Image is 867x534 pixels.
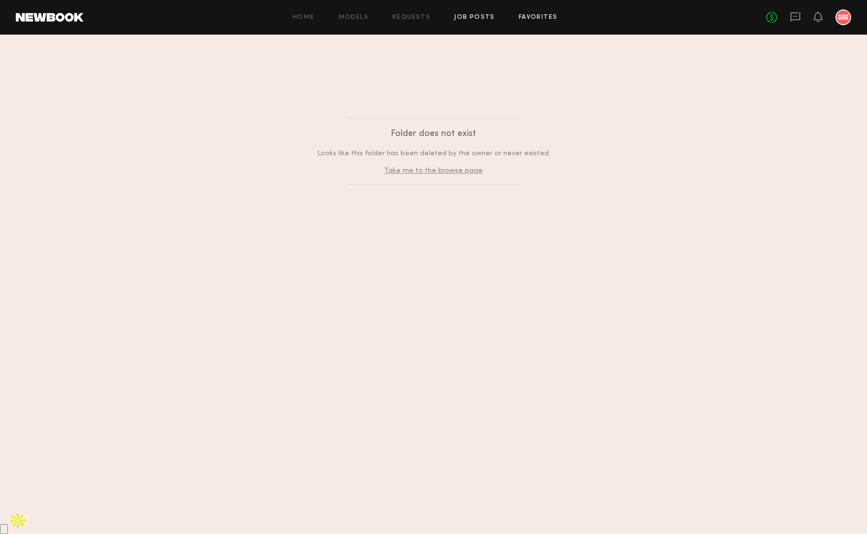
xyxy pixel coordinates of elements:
[338,14,369,21] a: Models
[8,511,28,531] img: Apollo
[317,127,550,141] header: Folder does not exist
[519,14,558,21] a: Favorites
[454,14,495,21] a: Job Posts
[317,148,550,159] p: Looks like this folder has been deleted by the owner or never existed.
[292,14,315,21] a: Home
[384,168,483,174] a: Take me to the browse page
[392,14,430,21] a: Requests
